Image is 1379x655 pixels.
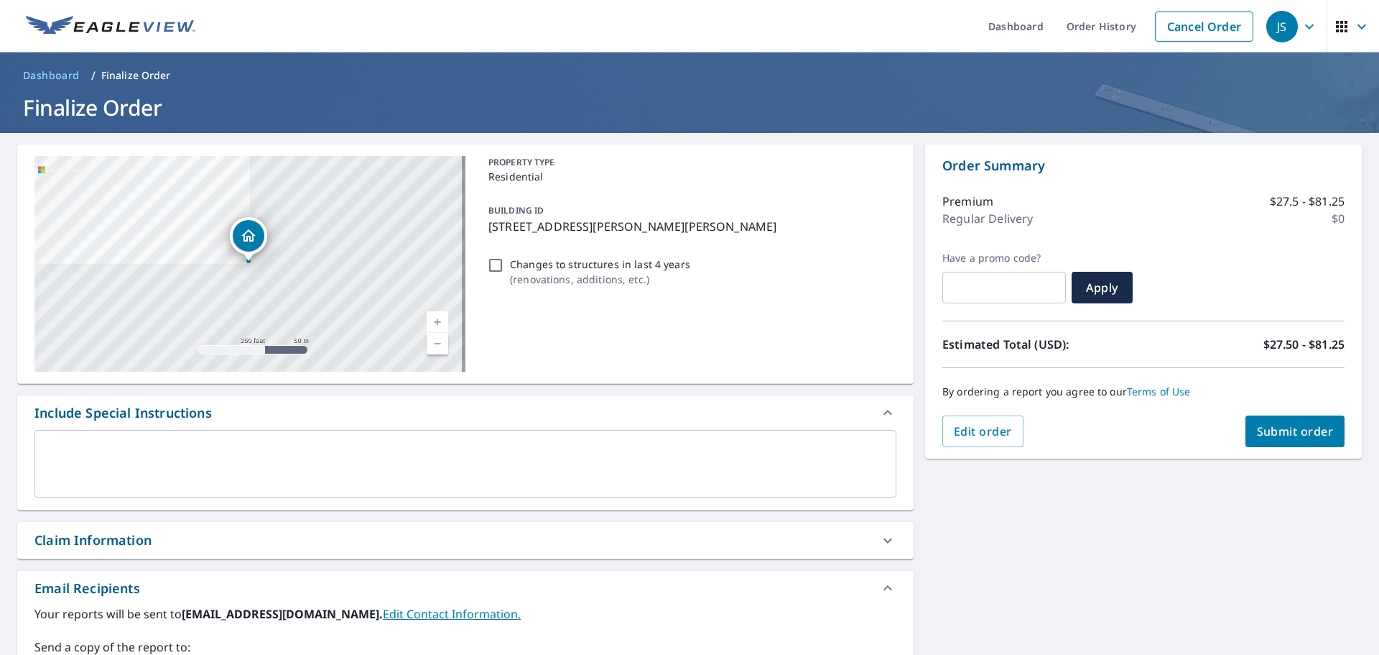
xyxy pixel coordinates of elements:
a: Current Level 17, Zoom In [427,311,448,333]
a: EditContactInfo [383,606,521,622]
label: Your reports will be sent to [34,605,896,623]
div: Dropped pin, building 1, Residential property, 1408 Lili Ln Schofield, WI 54476 [230,217,267,262]
p: By ordering a report you agree to our [942,385,1345,398]
div: Claim Information [34,531,152,550]
span: Apply [1083,280,1121,296]
div: Email Recipients [34,579,140,598]
button: Edit order [942,416,1023,447]
a: Current Level 17, Zoom Out [427,333,448,354]
label: Have a promo code? [942,252,1066,265]
h1: Finalize Order [17,93,1362,122]
p: $27.5 - $81.25 [1270,193,1345,210]
p: Residential [488,169,891,184]
p: PROPERTY TYPE [488,156,891,169]
div: Include Special Instructions [17,395,914,430]
div: Email Recipients [17,571,914,605]
button: Apply [1072,272,1133,303]
span: Edit order [954,423,1012,439]
span: Submit order [1257,423,1334,439]
div: Claim Information [17,522,914,559]
p: Estimated Total (USD): [942,336,1143,353]
b: [EMAIL_ADDRESS][DOMAIN_NAME]. [182,606,383,622]
p: Order Summary [942,156,1345,175]
div: Include Special Instructions [34,403,212,423]
span: Dashboard [23,68,80,83]
a: Cancel Order [1155,12,1253,42]
p: $0 [1332,210,1345,227]
a: Terms of Use [1127,385,1191,398]
img: EV Logo [26,16,195,37]
p: $27.50 - $81.25 [1263,336,1345,353]
a: Dashboard [17,64,85,87]
p: Changes to structures in last 4 years [510,257,690,272]
p: Finalize Order [101,68,171,83]
p: Regular Delivery [942,210,1033,227]
p: ( renovations, additions, etc. ) [510,272,690,287]
li: / [91,67,96,84]
button: Submit order [1245,416,1345,447]
p: Premium [942,193,993,210]
nav: breadcrumb [17,64,1362,87]
p: BUILDING ID [488,204,544,216]
p: [STREET_ADDRESS][PERSON_NAME][PERSON_NAME] [488,218,891,235]
div: JS [1266,11,1298,42]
